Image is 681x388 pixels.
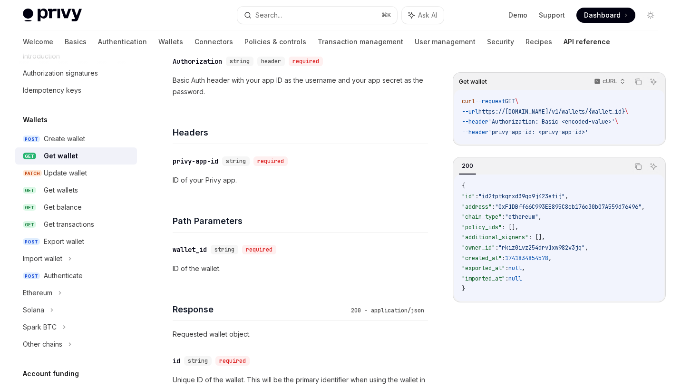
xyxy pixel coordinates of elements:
span: : [492,203,495,211]
img: light logo [23,9,82,22]
a: Policies & controls [244,30,306,53]
h5: Account funding [23,368,79,379]
div: Spark BTC [23,321,57,333]
a: Dashboard [576,8,635,23]
span: ⌘ K [381,11,391,19]
h4: Headers [173,126,428,139]
div: id [173,356,180,366]
span: header [261,58,281,65]
span: GET [23,221,36,228]
div: Get balance [44,202,82,213]
span: POST [23,238,40,245]
a: Transaction management [318,30,403,53]
span: , [538,213,542,221]
a: POSTExport wallet [15,233,137,250]
div: Export wallet [44,236,84,247]
button: Ask AI [402,7,444,24]
div: Authorization signatures [23,68,98,79]
a: GETGet transactions [15,216,137,233]
a: Authorization signatures [15,65,137,82]
button: Ask AI [647,160,660,173]
span: "ethereum" [505,213,538,221]
div: 200 [459,160,476,172]
a: API reference [564,30,610,53]
span: --url [462,108,478,116]
a: POSTAuthenticate [15,267,137,284]
span: : [505,275,508,282]
span: "rkiz0ivz254drv1xw982v3jq" [498,244,585,252]
span: "policy_ids" [462,223,502,231]
span: GET [23,204,36,211]
a: Welcome [23,30,53,53]
div: Solana [23,304,44,316]
span: , [565,193,568,200]
span: Get wallet [459,78,487,86]
button: cURL [589,74,629,90]
a: PATCHUpdate wallet [15,165,137,182]
div: Get wallets [44,184,78,196]
span: GET [23,187,36,194]
a: Wallets [158,30,183,53]
button: Copy the contents from the code block [632,160,644,173]
p: Basic Auth header with your app ID as the username and your app secret as the password. [173,75,428,97]
div: Authorization [173,57,222,66]
a: Basics [65,30,87,53]
button: Toggle dark mode [643,8,658,23]
a: Support [539,10,565,20]
button: Copy the contents from the code block [632,76,644,88]
div: Ethereum [23,287,52,299]
span: null [508,275,522,282]
span: GET [505,97,515,105]
div: required [253,156,288,166]
span: , [642,203,645,211]
span: : [495,244,498,252]
a: Demo [508,10,527,20]
p: Requested wallet object. [173,329,428,340]
span: : [502,213,505,221]
div: required [215,356,250,366]
span: 'privy-app-id: <privy-app-id>' [488,128,588,136]
a: Security [487,30,514,53]
span: , [522,264,525,272]
span: --request [475,97,505,105]
span: { [462,182,465,190]
a: GETGet wallets [15,182,137,199]
p: cURL [603,78,617,85]
span: : [475,193,478,200]
span: } [462,285,465,292]
a: Connectors [195,30,233,53]
span: POST [23,272,40,280]
span: "id2tptkqrxd39qo9j423etij" [478,193,565,200]
a: Idempotency keys [15,82,137,99]
span: Dashboard [584,10,621,20]
span: string [214,246,234,253]
h4: Response [173,303,347,316]
span: string [230,58,250,65]
span: curl [462,97,475,105]
div: Create wallet [44,133,85,145]
span: "created_at" [462,254,502,262]
div: Get transactions [44,219,94,230]
span: : [], [528,233,545,241]
div: required [289,57,323,66]
span: GET [23,153,36,160]
h5: Wallets [23,114,48,126]
span: , [548,254,552,262]
div: Idempotency keys [23,85,81,96]
span: \ [625,108,628,116]
div: privy-app-id [173,156,218,166]
span: : [502,254,505,262]
h4: Path Parameters [173,214,428,227]
a: POSTCreate wallet [15,130,137,147]
span: "0xF1DBff66C993EE895C8cb176c30b07A559d76496" [495,203,642,211]
div: Update wallet [44,167,87,179]
a: GETGet balance [15,199,137,216]
div: Import wallet [23,253,62,264]
span: : [505,264,508,272]
span: string [188,357,208,365]
span: "imported_at" [462,275,505,282]
span: , [585,244,588,252]
span: PATCH [23,170,42,177]
div: Search... [255,10,282,21]
span: Ask AI [418,10,437,20]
